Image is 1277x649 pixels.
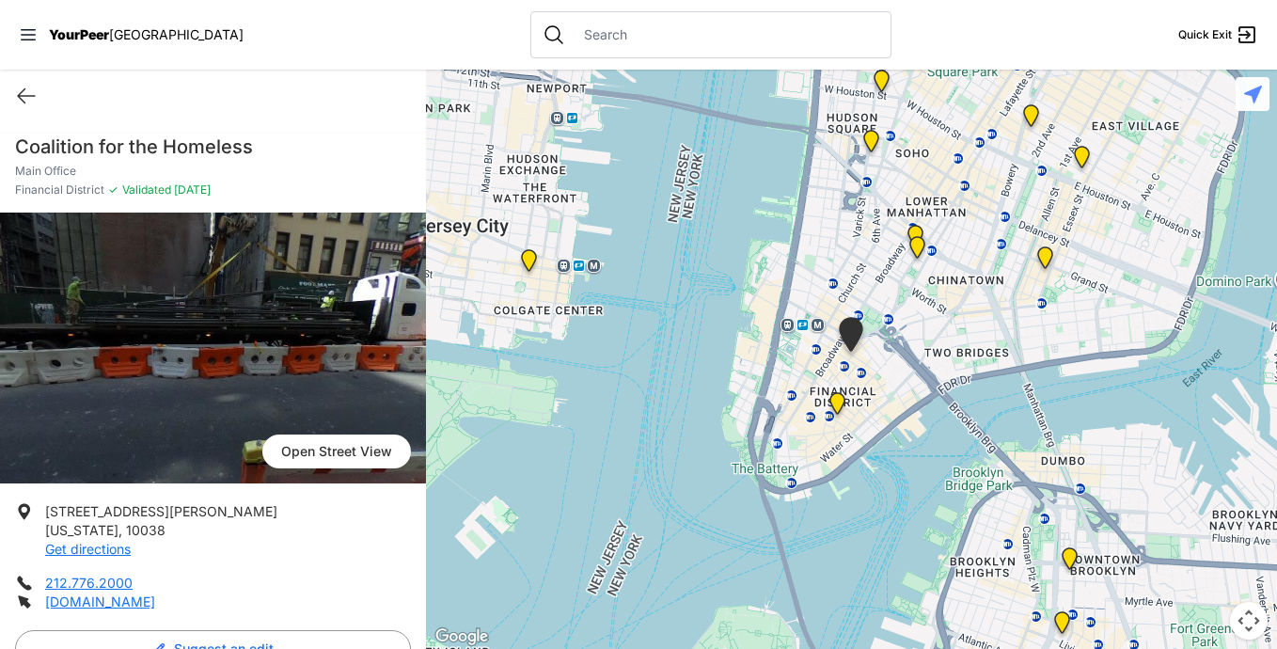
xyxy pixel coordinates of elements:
[122,182,171,197] span: Validated
[126,522,166,538] span: 10038
[1033,246,1057,277] div: Lower East Side Youth Drop-in Center. Yellow doors with grey buzzer on the right
[49,29,244,40] a: YourPeer[GEOGRAPHIC_DATA]
[45,522,118,538] span: [US_STATE]
[109,26,244,42] span: [GEOGRAPHIC_DATA]
[431,625,493,649] a: Open this area in Google Maps (opens a new window)
[1070,146,1094,176] div: University Community Social Services (UCSS)
[49,26,109,42] span: YourPeer
[904,225,927,255] div: Tribeca Campus/New York City Rescue Mission
[906,236,929,266] div: Manhattan Housing Court, Clerk's Office
[262,435,411,468] span: Open Street View
[118,522,122,538] span: ,
[108,182,118,198] span: ✓
[1178,24,1258,46] a: Quick Exit
[1230,602,1268,640] button: Map camera controls
[1050,611,1074,641] div: Brooklyn Housing Court, Clerk's Office
[517,249,541,279] div: St Joseph's and St Mary's Home
[171,182,211,197] span: [DATE]
[45,575,133,591] a: 212.776.2000
[1019,104,1043,135] div: Third Street Men's Shelter and Clinic
[1058,547,1081,578] div: Headquarters
[573,25,879,44] input: Search
[45,541,131,557] a: Get directions
[835,317,867,359] div: Main Office
[45,503,277,519] span: [STREET_ADDRESS][PERSON_NAME]
[1178,27,1232,42] span: Quick Exit
[15,134,411,160] h1: Coalition for the Homeless
[15,182,104,198] span: Financial District
[15,164,411,179] p: Main Office
[859,130,883,160] div: Main Location, SoHo, DYCD Youth Drop-in Center
[45,594,155,609] a: [DOMAIN_NAME]
[870,70,893,100] div: Main Office
[431,625,493,649] img: Google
